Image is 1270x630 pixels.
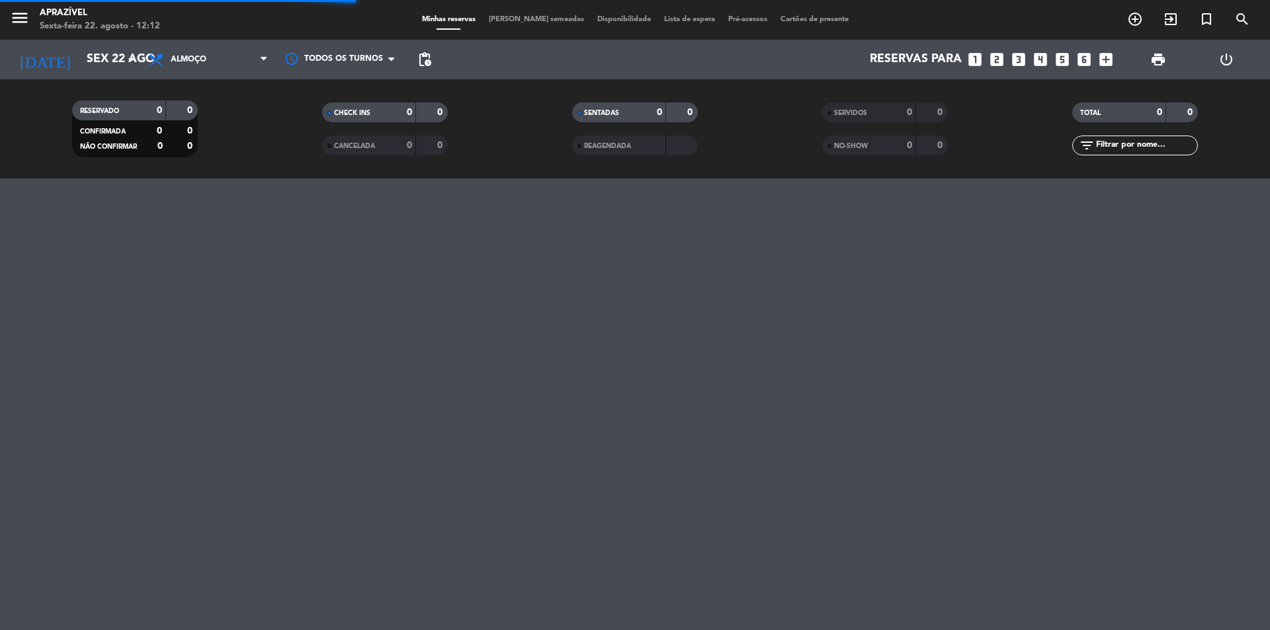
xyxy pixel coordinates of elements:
[966,51,984,68] i: looks_one
[1218,52,1234,67] i: power_settings_new
[80,143,137,150] span: NÃO CONFIRMAR
[937,141,945,150] strong: 0
[187,106,195,115] strong: 0
[10,8,30,32] button: menu
[123,52,139,67] i: arrow_drop_down
[334,110,370,116] span: CHECK INS
[1150,52,1166,67] span: print
[1054,51,1071,68] i: looks_5
[10,8,30,28] i: menu
[870,53,962,66] span: Reservas para
[907,108,912,117] strong: 0
[722,16,774,23] span: Pré-acessos
[80,108,119,114] span: RESERVADO
[1127,11,1143,27] i: add_circle_outline
[687,108,695,117] strong: 0
[988,51,1005,68] i: looks_two
[187,126,195,136] strong: 0
[1187,108,1195,117] strong: 0
[1163,11,1179,27] i: exit_to_app
[657,108,662,117] strong: 0
[417,52,433,67] span: pending_actions
[437,141,445,150] strong: 0
[1192,40,1260,79] div: LOG OUT
[334,143,375,149] span: CANCELADA
[415,16,482,23] span: Minhas reservas
[171,55,206,64] span: Almoço
[10,45,80,74] i: [DATE]
[1080,110,1101,116] span: TOTAL
[657,16,722,23] span: Lista de espera
[1234,11,1250,27] i: search
[157,141,163,151] strong: 0
[40,7,160,20] div: Aprazível
[907,141,912,150] strong: 0
[834,110,867,116] span: SERVIDOS
[834,143,868,149] span: NO-SHOW
[1076,51,1093,68] i: looks_6
[1032,51,1049,68] i: looks_4
[157,126,162,136] strong: 0
[937,108,945,117] strong: 0
[187,141,195,151] strong: 0
[1079,138,1095,153] i: filter_list
[1010,51,1027,68] i: looks_3
[584,110,619,116] span: SENTADAS
[157,106,162,115] strong: 0
[591,16,657,23] span: Disponibilidade
[1095,138,1197,153] input: Filtrar por nome...
[437,108,445,117] strong: 0
[80,128,126,135] span: CONFIRMADA
[1097,51,1115,68] i: add_box
[774,16,855,23] span: Cartões de presente
[1157,108,1162,117] strong: 0
[1199,11,1214,27] i: turned_in_not
[482,16,591,23] span: [PERSON_NAME] semeadas
[407,108,412,117] strong: 0
[40,20,160,33] div: Sexta-feira 22. agosto - 12:12
[407,141,412,150] strong: 0
[584,143,631,149] span: REAGENDADA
